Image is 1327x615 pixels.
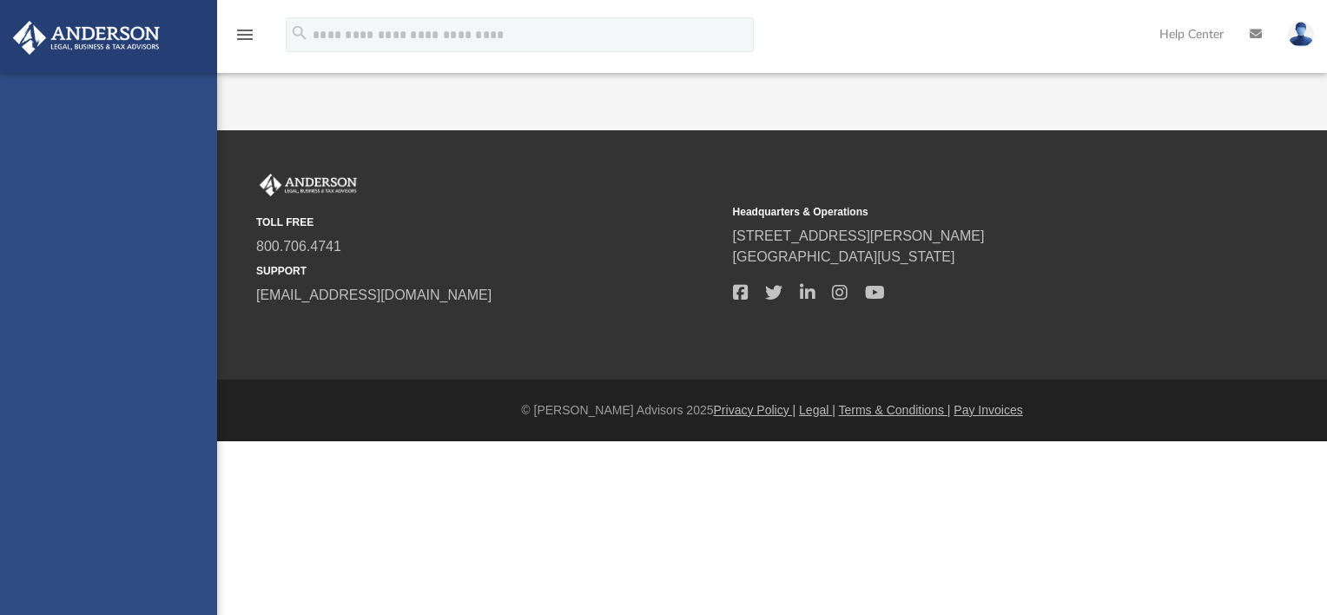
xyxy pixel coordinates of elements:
small: SUPPORT [256,263,721,279]
a: menu [234,33,255,45]
img: User Pic [1288,22,1314,47]
a: Pay Invoices [954,403,1022,417]
i: menu [234,24,255,45]
div: © [PERSON_NAME] Advisors 2025 [217,401,1327,420]
a: Terms & Conditions | [839,403,951,417]
small: TOLL FREE [256,215,721,230]
a: [GEOGRAPHIC_DATA][US_STATE] [733,249,955,264]
img: Anderson Advisors Platinum Portal [256,174,360,196]
img: Anderson Advisors Platinum Portal [8,21,165,55]
a: 800.706.4741 [256,239,341,254]
small: Headquarters & Operations [733,204,1198,220]
a: Privacy Policy | [714,403,796,417]
i: search [290,23,309,43]
a: [STREET_ADDRESS][PERSON_NAME] [733,228,985,243]
a: [EMAIL_ADDRESS][DOMAIN_NAME] [256,288,492,302]
a: Legal | [799,403,835,417]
